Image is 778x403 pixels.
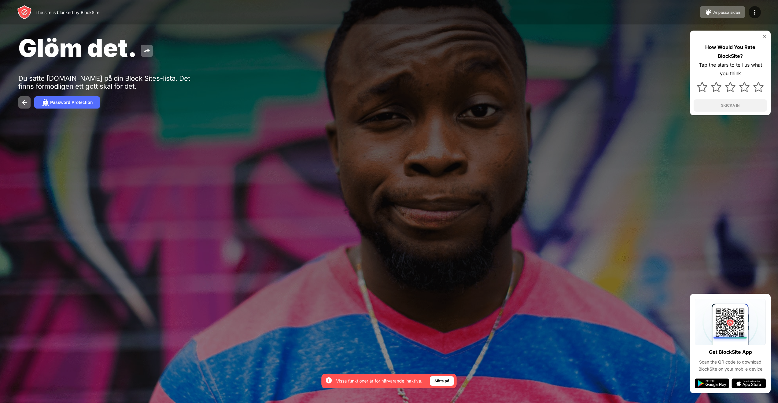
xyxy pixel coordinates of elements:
div: Sätta på [435,378,449,384]
div: Du satte [DOMAIN_NAME] på din Block Sites-lista. Det finns förmodligen ett gott skäl för det. [18,74,207,90]
div: Vissa funktioner är för närvarande inaktiva. [336,378,422,384]
img: star.svg [697,82,707,92]
div: How Would You Rate BlockSite? [694,43,767,61]
img: error-circle-white.svg [325,377,332,384]
div: Tap the stars to tell us what you think [694,61,767,78]
img: pallet.svg [705,9,712,16]
img: qrcode.svg [695,299,766,345]
span: Glöm det. [18,33,137,63]
img: star.svg [711,82,721,92]
img: menu-icon.svg [751,9,758,16]
button: SKICKA IN [694,99,767,112]
img: star.svg [725,82,735,92]
div: Get BlockSite App [709,348,752,357]
img: google-play.svg [695,379,729,388]
img: rate-us-close.svg [762,34,767,39]
div: Password Protection [50,100,93,105]
img: header-logo.svg [17,5,32,20]
img: back.svg [21,99,28,106]
div: The site is blocked by BlockSite [35,10,99,15]
button: Anpassa sidan [700,6,745,18]
img: password.svg [42,99,49,106]
button: Password Protection [34,96,100,109]
img: app-store.svg [732,379,766,388]
img: star.svg [753,82,764,92]
div: Anpassa sidan [713,10,740,15]
div: Scan the QR code to download BlockSite on your mobile device [695,359,766,372]
img: star.svg [739,82,750,92]
img: share.svg [143,47,150,54]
